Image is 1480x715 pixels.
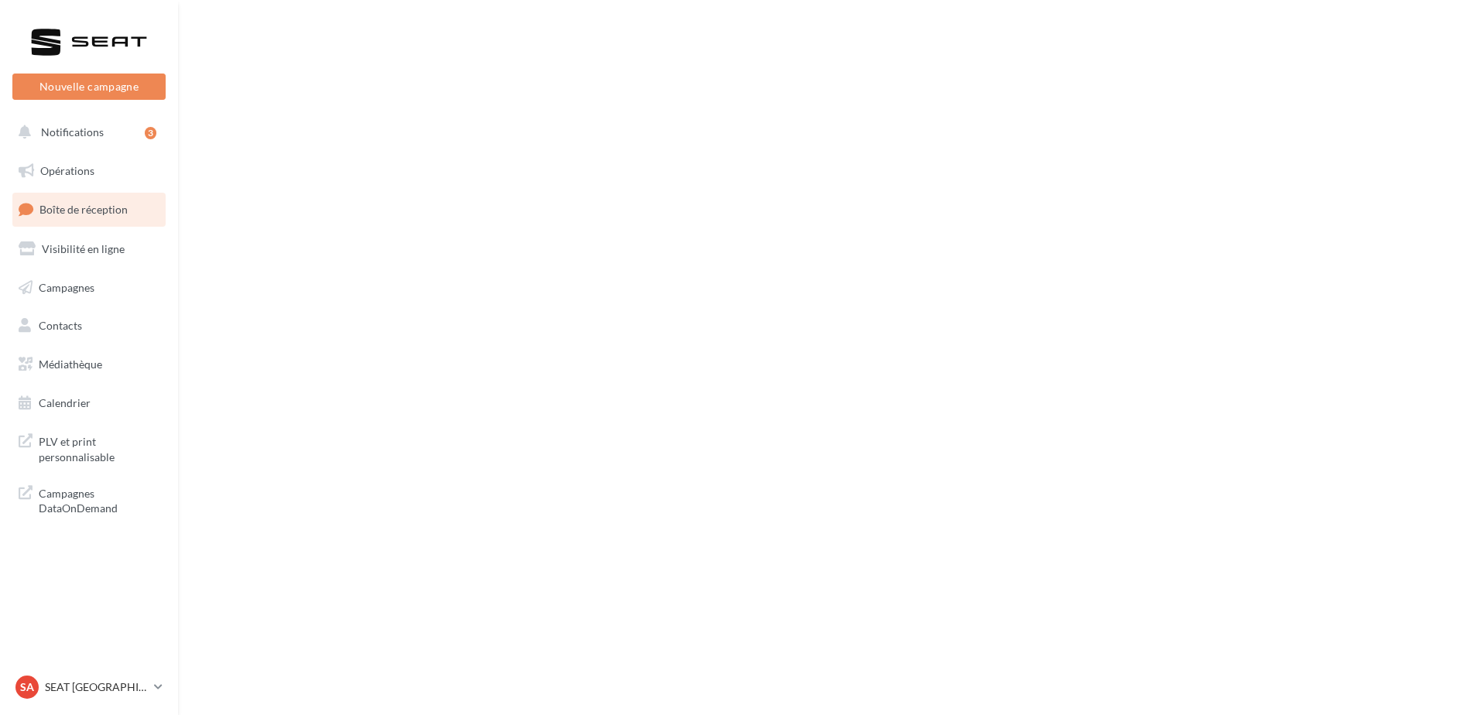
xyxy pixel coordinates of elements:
a: Campagnes DataOnDemand [9,477,169,522]
span: Campagnes DataOnDemand [39,483,159,516]
span: PLV et print personnalisable [39,431,159,464]
span: Contacts [39,319,82,332]
span: Visibilité en ligne [42,242,125,255]
a: Médiathèque [9,348,169,381]
span: Campagnes [39,280,94,293]
p: SEAT [GEOGRAPHIC_DATA] [45,679,148,695]
span: Boîte de réception [39,203,128,216]
a: Calendrier [9,387,169,419]
div: 3 [145,127,156,139]
a: Visibilité en ligne [9,233,169,265]
span: Calendrier [39,396,91,409]
span: Notifications [41,125,104,139]
button: Notifications 3 [9,116,163,149]
span: Médiathèque [39,357,102,371]
a: Opérations [9,155,169,187]
a: Contacts [9,310,169,342]
span: SA [20,679,34,695]
a: SA SEAT [GEOGRAPHIC_DATA] [12,672,166,702]
span: Opérations [40,164,94,177]
a: PLV et print personnalisable [9,425,169,470]
button: Nouvelle campagne [12,74,166,100]
a: Campagnes [9,272,169,304]
a: Boîte de réception [9,193,169,226]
